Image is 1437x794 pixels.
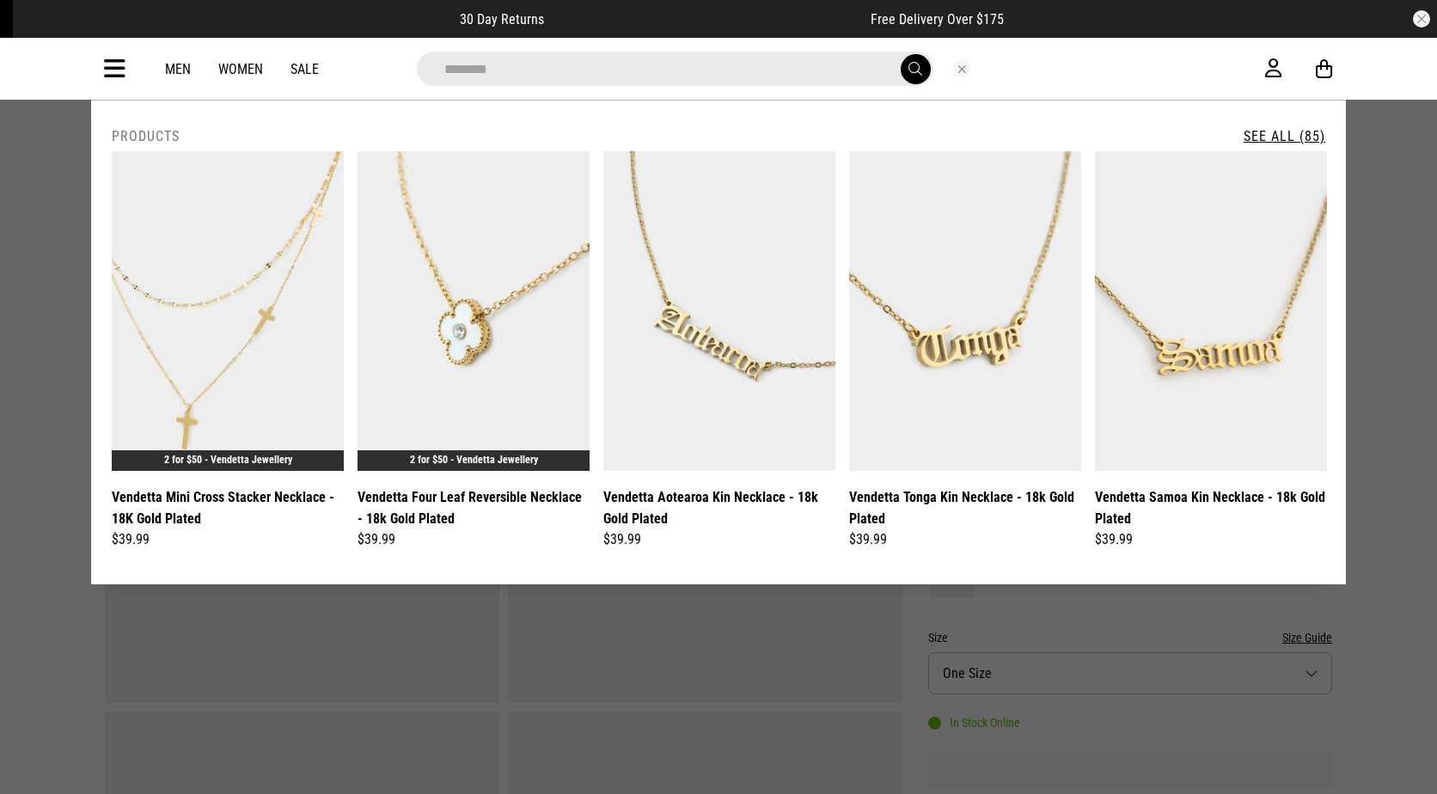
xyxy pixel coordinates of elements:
[290,61,319,77] a: Sale
[218,61,263,77] a: Women
[164,454,292,466] a: 2 for $50 - Vendetta Jewellery
[603,151,835,471] img: Vendetta Aotearoa Kin Necklace - 18k Gold Plated in Gold
[358,486,590,529] a: Vendetta Four Leaf Reversible Necklace - 18k Gold Plated
[952,59,971,78] button: Close search
[1095,151,1327,471] img: Vendetta Samoa Kin Necklace - 18k Gold Plated in Gold
[849,486,1081,529] a: Vendetta Tonga Kin Necklace - 18k Gold Plated
[14,7,65,58] button: Open LiveChat chat widget
[1095,529,1327,550] div: $39.99
[871,11,1004,27] span: Free Delivery Over $175
[603,486,835,529] a: Vendetta Aotearoa Kin Necklace - 18k Gold Plated
[578,10,836,27] iframe: Customer reviews powered by Trustpilot
[112,128,180,144] h2: Products
[410,454,538,466] a: 2 for $50 - Vendetta Jewellery
[112,529,344,550] div: $39.99
[112,151,344,471] img: Vendetta Mini Cross Stacker Necklace - 18k Gold Plated in Silver
[165,61,191,77] a: Men
[112,486,344,529] a: Vendetta Mini Cross Stacker Necklace - 18K Gold Plated
[460,11,544,27] span: 30 Day Returns
[849,529,1081,550] div: $39.99
[1244,128,1325,144] a: See All (85)
[603,529,835,550] div: $39.99
[849,151,1081,471] img: Vendetta Tonga Kin Necklace - 18k Gold Plated in Gold
[358,529,590,550] div: $39.99
[358,151,590,471] img: Vendetta Four Leaf Reversible Necklace - 18k Gold Plated in White
[1095,486,1327,529] a: Vendetta Samoa Kin Necklace - 18k Gold Plated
